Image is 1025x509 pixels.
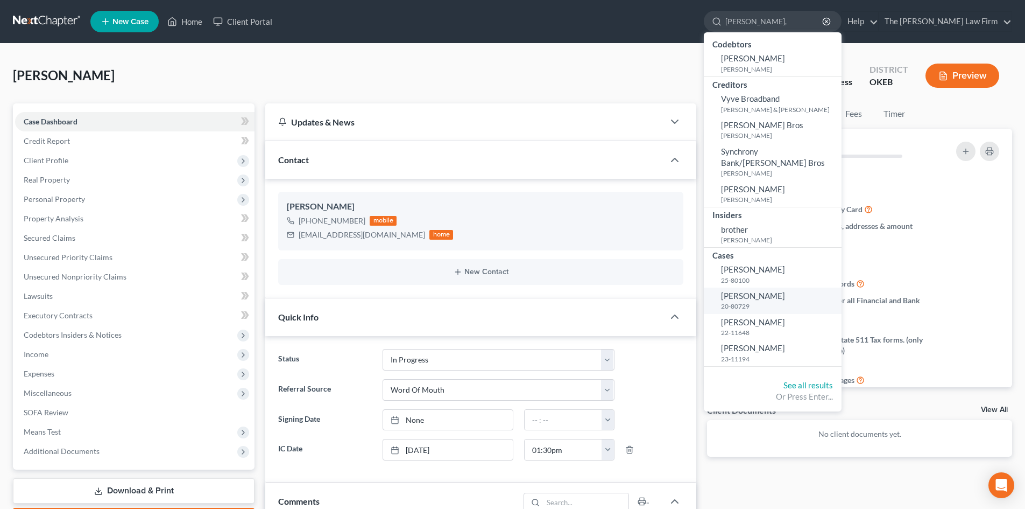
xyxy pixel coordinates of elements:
[704,50,842,76] a: [PERSON_NAME][PERSON_NAME]
[15,131,255,151] a: Credit Report
[721,225,748,234] span: brother
[988,472,1014,498] div: Open Intercom Messenger
[24,156,68,165] span: Client Profile
[721,120,803,130] span: [PERSON_NAME] Bros
[875,103,914,124] a: Timer
[525,410,602,430] input: -- : --
[370,216,397,226] div: mobile
[15,228,255,248] a: Secured Claims
[925,64,999,88] button: Preview
[13,478,255,504] a: Download & Print
[273,439,377,461] label: IC Date
[721,302,839,311] small: 20-80729
[24,311,93,320] span: Executory Contracts
[879,12,1012,31] a: The [PERSON_NAME] Law Firm
[24,194,85,204] span: Personal Property
[278,312,319,322] span: Quick Info
[704,221,842,248] a: brother[PERSON_NAME]
[704,248,842,261] div: Cases
[429,230,453,240] div: home
[13,67,115,83] span: [PERSON_NAME]
[721,94,780,103] span: Vyve Broadband
[24,175,70,184] span: Real Property
[721,131,839,140] small: [PERSON_NAME]
[525,440,602,460] input: -- : --
[704,288,842,314] a: [PERSON_NAME]20-80729
[208,12,278,31] a: Client Portal
[24,350,48,359] span: Income
[15,209,255,228] a: Property Analysis
[721,264,785,274] span: [PERSON_NAME]
[721,184,785,194] span: [PERSON_NAME]
[721,105,839,114] small: [PERSON_NAME] & [PERSON_NAME]
[725,11,824,31] input: Search by name...
[24,117,77,126] span: Case Dashboard
[299,229,425,240] div: [EMAIL_ADDRESS][DOMAIN_NAME]
[712,391,833,402] div: Or Press Enter...
[721,276,839,285] small: 25-80100
[870,76,908,88] div: OKEB
[704,117,842,143] a: [PERSON_NAME] Bros[PERSON_NAME]
[704,143,842,181] a: Synchrony Bank/[PERSON_NAME] Bros[PERSON_NAME]
[836,103,871,124] a: Fees
[721,354,839,364] small: 23-11194
[273,409,377,431] label: Signing Date
[15,287,255,306] a: Lawsuits
[287,268,675,276] button: New Contact
[721,317,785,327] span: [PERSON_NAME]
[721,291,785,301] span: [PERSON_NAME]
[721,65,839,74] small: [PERSON_NAME]
[24,388,72,398] span: Miscellaneous
[15,248,255,267] a: Unsecured Priority Claims
[721,343,785,353] span: [PERSON_NAME]
[24,427,61,436] span: Means Test
[24,214,83,223] span: Property Analysis
[704,37,842,50] div: Codebtors
[24,272,126,281] span: Unsecured Nonpriority Claims
[704,90,842,117] a: Vyve Broadband[PERSON_NAME] & [PERSON_NAME]
[870,64,908,76] div: District
[24,330,122,339] span: Codebtors Insiders & Notices
[162,12,208,31] a: Home
[15,306,255,325] a: Executory Contracts
[24,233,75,242] span: Secured Claims
[981,406,1008,414] a: View All
[721,53,785,63] span: [PERSON_NAME]
[24,136,70,145] span: Credit Report
[783,380,833,390] a: See all results
[15,267,255,287] a: Unsecured Nonpriority Claims
[704,181,842,207] a: [PERSON_NAME][PERSON_NAME]
[704,207,842,221] div: Insiders
[721,147,825,168] span: Synchrony Bank/[PERSON_NAME] Bros
[704,340,842,366] a: [PERSON_NAME]23-11194
[704,314,842,340] a: [PERSON_NAME]22-11648
[278,155,309,165] span: Contact
[15,403,255,422] a: SOFA Review
[383,410,513,430] a: None
[24,369,54,378] span: Expenses
[842,12,878,31] a: Help
[24,408,68,417] span: SOFA Review
[24,447,100,456] span: Additional Documents
[278,496,320,506] span: Comments
[704,261,842,288] a: [PERSON_NAME]25-80100
[24,291,53,301] span: Lawsuits
[273,379,377,401] label: Referral Source
[383,440,513,460] a: [DATE]
[299,215,365,226] div: [PHONE_NUMBER]
[112,18,149,26] span: New Case
[721,169,839,178] small: [PERSON_NAME]
[24,253,112,262] span: Unsecured Priority Claims
[721,235,839,245] small: [PERSON_NAME]
[273,349,377,371] label: Status
[721,328,839,337] small: 22-11648
[721,195,839,204] small: [PERSON_NAME]
[287,200,675,213] div: [PERSON_NAME]
[704,77,842,90] div: Creditors
[15,112,255,131] a: Case Dashboard
[716,429,1003,440] p: No client documents yet.
[278,116,651,128] div: Updates & News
